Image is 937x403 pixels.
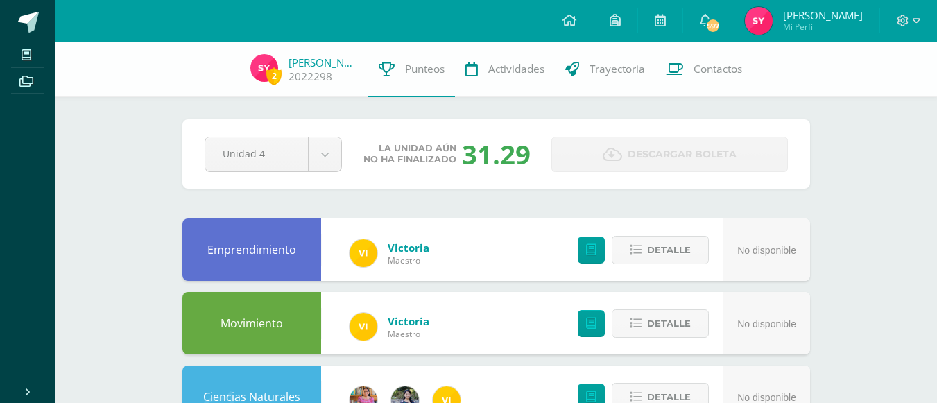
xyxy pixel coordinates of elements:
a: Actividades [455,42,555,97]
span: Maestro [388,255,429,266]
span: Detalle [647,311,691,336]
span: Detalle [647,237,691,263]
a: Trayectoria [555,42,655,97]
span: La unidad aún no ha finalizado [363,143,456,165]
a: [PERSON_NAME] [289,55,358,69]
a: Contactos [655,42,753,97]
span: [PERSON_NAME] [783,8,863,22]
a: Victoria [388,314,429,328]
img: f428c1eda9873657749a26557ec094a8.png [350,239,377,267]
div: Emprendimiento [182,218,321,281]
span: No disponible [737,392,796,403]
span: 2 [266,67,282,85]
span: No disponible [737,245,796,256]
img: f428c1eda9873657749a26557ec094a8.png [350,313,377,341]
img: 0aa53c0745a0659898462b4f1c47c08b.png [250,54,278,82]
span: Mi Perfil [783,21,863,33]
span: Actividades [488,62,544,76]
div: Movimiento [182,292,321,354]
img: 0aa53c0745a0659898462b4f1c47c08b.png [745,7,773,35]
span: No disponible [737,318,796,329]
span: Maestro [388,328,429,340]
a: Punteos [368,42,455,97]
button: Detalle [612,236,709,264]
a: Victoria [388,241,429,255]
span: Unidad 4 [223,137,291,170]
span: Trayectoria [590,62,645,76]
a: 2022298 [289,69,332,84]
button: Detalle [612,309,709,338]
span: Contactos [694,62,742,76]
span: Descargar boleta [628,137,737,171]
a: Unidad 4 [205,137,341,171]
span: 597 [705,18,721,33]
span: Punteos [405,62,445,76]
div: 31.29 [462,136,531,172]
